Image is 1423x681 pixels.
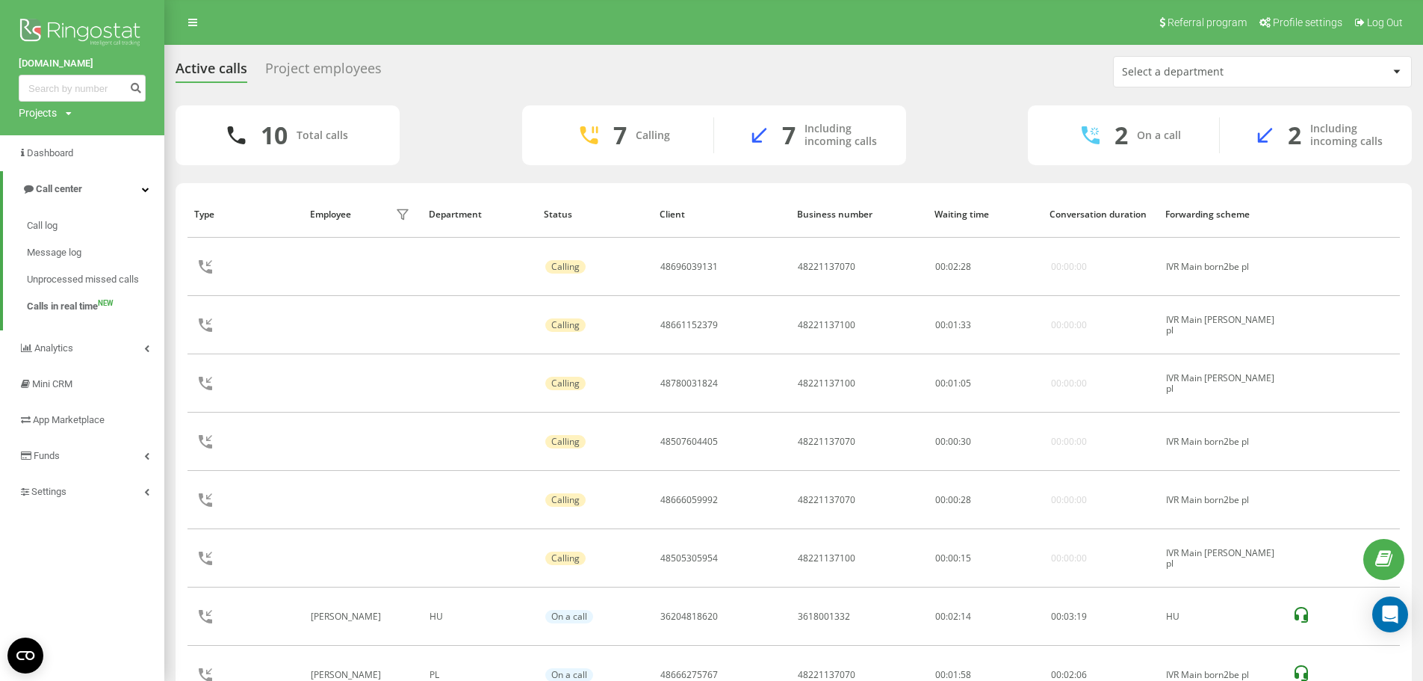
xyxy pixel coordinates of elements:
[660,209,783,220] div: Client
[32,378,72,389] span: Mini CRM
[1165,209,1277,220] div: Forwarding scheme
[798,670,855,680] div: 48221137070
[19,75,146,102] input: Search by number
[1166,670,1276,680] div: IVR Main born2be pl
[660,495,718,505] div: 48666059992
[1137,129,1181,142] div: On a call
[961,435,971,448] span: 30
[798,611,850,622] div: 3618001332
[961,318,971,331] span: 33
[27,218,58,233] span: Call log
[798,437,855,447] div: 48221137070
[1166,495,1276,505] div: IVR Main born2be pl
[34,342,73,354] span: Analytics
[935,260,946,273] span: 00
[545,318,586,332] div: Calling
[544,209,645,220] div: Status
[660,262,718,272] div: 48696039131
[1051,320,1087,330] div: 00:00:00
[27,272,139,287] span: Unprocessed missed calls
[660,378,718,389] div: 48780031824
[798,378,855,389] div: 48221137100
[1064,610,1074,623] span: 03
[935,262,971,272] div: : :
[934,209,1036,220] div: Waiting time
[3,171,164,207] a: Call center
[804,123,884,148] div: Including incoming calls
[27,147,73,158] span: Dashboard
[545,435,586,449] div: Calling
[194,209,296,220] div: Type
[176,61,247,84] div: Active calls
[545,260,586,274] div: Calling
[961,493,971,506] span: 28
[1166,611,1276,622] div: HU
[297,129,348,142] div: Total calls
[1051,670,1087,680] div: : :
[7,638,43,674] button: Open CMP widget
[1051,668,1061,681] span: 00
[27,293,164,320] a: Calls in real timeNEW
[660,611,718,622] div: 36204818620
[1166,437,1276,447] div: IVR Main born2be pl
[33,414,105,425] span: App Marketplace
[798,320,855,330] div: 48221137100
[935,318,946,331] span: 00
[636,129,670,142] div: Calling
[1288,121,1301,150] div: 2
[660,553,718,564] div: 48505305954
[1076,610,1087,623] span: 19
[311,611,385,622] div: [PERSON_NAME]
[1051,378,1087,389] div: 00:00:00
[798,262,855,272] div: 48221137070
[19,15,146,52] img: Ringostat logo
[660,437,718,447] div: 48507604405
[545,377,586,390] div: Calling
[1051,611,1087,622] div: : :
[1273,16,1342,28] span: Profile settings
[27,212,164,239] a: Call log
[545,610,593,623] div: On a call
[19,56,146,71] a: [DOMAIN_NAME]
[935,377,946,389] span: 00
[935,435,946,448] span: 00
[1166,262,1276,272] div: IVR Main born2be pl
[1051,610,1061,623] span: 00
[935,670,1034,680] div: 00:01:58
[34,450,60,461] span: Funds
[797,209,920,220] div: Business number
[935,611,1034,622] div: 00:02:14
[935,437,971,447] div: : :
[1064,668,1074,681] span: 02
[935,495,971,505] div: : :
[1051,553,1087,564] div: 00:00:00
[961,552,971,564] span: 15
[935,320,971,330] div: : :
[1372,597,1408,632] div: Open Intercom Messenger
[1122,66,1300,78] div: Select a department
[948,552,958,564] span: 00
[961,377,971,389] span: 05
[1051,262,1087,272] div: 00:00:00
[429,209,530,220] div: Department
[798,495,855,505] div: 48221137070
[261,121,288,150] div: 10
[27,239,164,266] a: Message log
[1166,373,1276,395] div: IVR Main [PERSON_NAME] pl
[310,209,351,220] div: Employee
[545,552,586,565] div: Calling
[948,260,958,273] span: 02
[935,552,946,564] span: 00
[948,377,958,389] span: 01
[1166,548,1276,570] div: IVR Main [PERSON_NAME] pl
[948,318,958,331] span: 01
[961,260,971,273] span: 28
[1310,123,1389,148] div: Including incoming calls
[1076,668,1087,681] span: 06
[545,493,586,507] div: Calling
[430,611,528,622] div: HU
[31,486,66,497] span: Settings
[311,670,385,680] div: [PERSON_NAME]
[19,105,57,120] div: Projects
[613,121,627,150] div: 7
